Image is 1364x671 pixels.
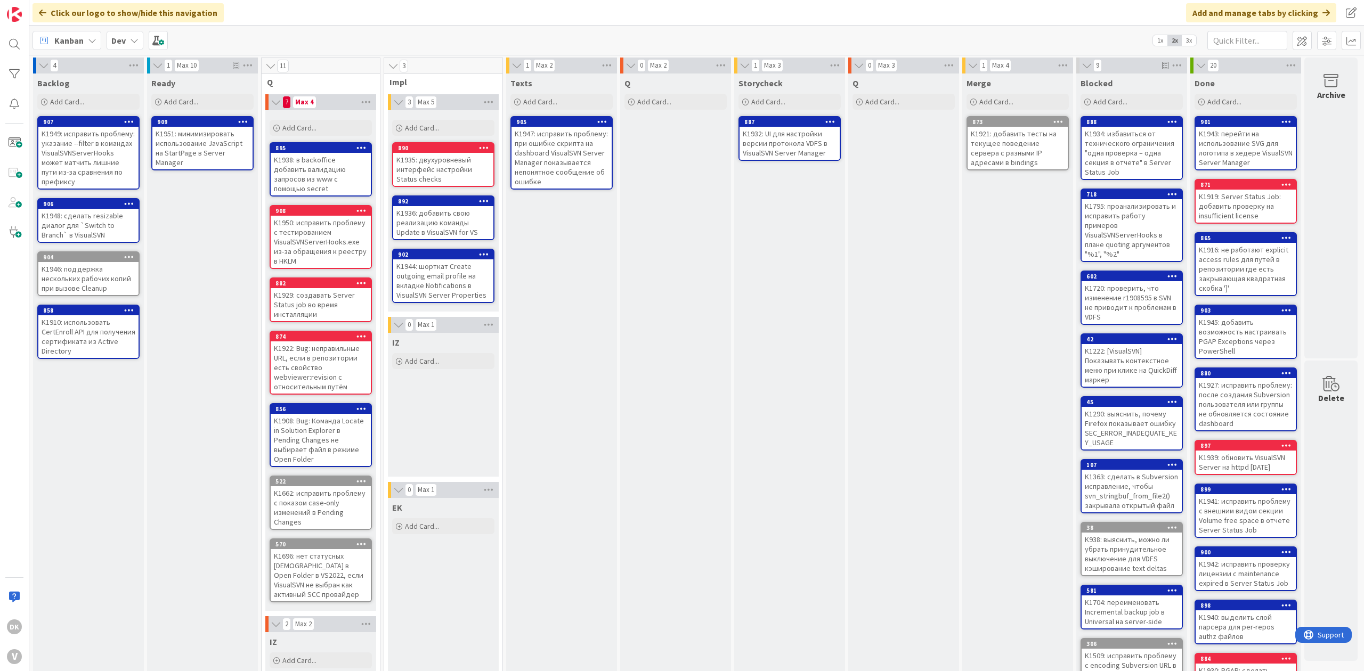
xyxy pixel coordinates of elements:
[164,59,173,72] span: 1
[37,78,70,88] span: Backlog
[271,332,371,341] div: 874
[271,404,371,466] div: 856K1908: Bug: Команда Locate in Solution Explorer в Pending Changes не выбирает файл в режиме Op...
[1086,524,1182,531] div: 38
[1082,117,1182,127] div: 888
[1082,523,1182,533] div: 38
[740,117,840,127] div: 887
[1207,97,1241,107] span: Add Card...
[392,502,402,513] span: EK
[536,63,553,68] div: Max 2
[1082,407,1182,449] div: K1290: выяснить, почему Firefox показывает ошибку SEC_ERROR_INADEQUATE_KEY_USAGE
[1082,334,1182,387] div: 42K1222: [VisualSVN] Показывать контекстное меню при клике на QuickDiff маркер
[177,63,197,68] div: Max 10
[1195,546,1297,591] a: 900K1942: исправить проверку лицензии с maintenance expired в Server Status Job
[271,143,371,153] div: 895
[37,198,140,243] a: 906K1948: сделать resizable диалог для `Switch to Branch` в VisualSVN
[1196,441,1296,474] div: 897K1939: обновить VisualSVN Server на httpd [DATE]
[1167,35,1182,46] span: 2x
[398,251,493,258] div: 902
[271,539,371,549] div: 570
[405,96,413,109] span: 3
[523,97,557,107] span: Add Card...
[270,476,372,530] a: 522K1662: исправить проблему с показом case-only изменений в Pending Changes
[1082,523,1182,575] div: 38K938: выяснить, можно ли убрать принудительное выключение для VDFS кэширование text deltas
[37,251,140,296] a: 904K1946: поддержка нескольких рабочих копий при вызове Cleanup
[43,118,139,126] div: 907
[1195,116,1297,170] a: 901K1943: перейти на использование SVG для логотипа в хедере VisualSVN Server Manager
[1082,117,1182,179] div: 888K1934: избавиться от технического ограничения "одна проверка – одна секция в отчете" в Server ...
[151,116,254,170] a: 909K1951: минимизировать использование JavaScript на StartPage в Server Manager
[275,280,371,287] div: 882
[1196,180,1296,223] div: 871K1919: Server Status Job: добавить проверку на insufficient license
[1153,35,1167,46] span: 1x
[38,209,139,242] div: K1948: сделать resizable диалог для `Switch to Branch` в VisualSVN
[1196,610,1296,643] div: K1940: выделить слой парсера для per-repos authz файлов
[152,117,253,127] div: 909
[1082,190,1182,199] div: 718
[275,541,371,548] div: 570
[738,78,783,88] span: Storycheck
[1196,601,1296,643] div: 898K1940: выделить слой парсера для per-repos authz файлов
[1195,600,1297,644] a: 898K1940: выделить слой парсера для per-repos authz файлов
[270,403,372,467] a: 856K1908: Bug: Команда Locate in Solution Explorer в Pending Changes не выбирает файл в режиме Op...
[1086,461,1182,469] div: 107
[1186,3,1336,22] div: Add and manage tabs by clicking
[1082,460,1182,512] div: 107K1363: сделать в Subversion исправление, чтобы svn_stringbuf_from_file2() закрывала открытый файл
[38,306,139,358] div: 858K1910: использовать CertEnroll API для получения сертификата из Active Directory
[968,117,1068,169] div: 873K1921: добавить тесты на текущее поведение сервера с разными IP адресами в bindings
[1196,369,1296,378] div: 880
[389,77,489,87] span: Impl
[1196,117,1296,127] div: 901
[1082,272,1182,324] div: 602K1720: проверить, что изменение r1908595 в SVN не приводит к проблемам в VDFS
[50,59,59,72] span: 4
[38,252,139,262] div: 904
[1196,180,1296,190] div: 871
[271,279,371,321] div: 882K1929: создавать Server Status job во время инсталляции
[1318,391,1344,404] div: Delete
[1082,127,1182,179] div: K1934: избавиться от технического ограничения "одна проверка – одна секция в отчете" в Server Sta...
[1086,587,1182,594] div: 581
[1081,522,1183,576] a: 38K938: выяснить, можно ли убрать принудительное выключение для VDFS кэширование text deltas
[1081,396,1183,451] a: 45K1290: выяснить, почему Firefox показывает ошибку SEC_ERROR_INADEQUATE_KEY_USAGE
[405,484,413,496] span: 0
[392,142,494,187] a: 890K1935: двухуровневый интерфейс настройки Status checks
[740,127,840,160] div: K1932: UI для настройки версии протокола VDFS в VisualSVN Server Manager
[979,97,1013,107] span: Add Card...
[1200,307,1296,314] div: 903
[1196,378,1296,430] div: K1927: исправить проблему: после создания Subversion пользователя или группы не обновляется состо...
[516,118,612,126] div: 905
[38,262,139,295] div: K1946: поддержка нескольких рабочих копий при вызове Cleanup
[111,35,126,46] b: Dev
[393,197,493,239] div: 892K1936: добавить свою реализацию команды Update в VisualSVN for VS
[1196,369,1296,430] div: 880K1927: исправить проблему: после создания Subversion пользователя или группы не обновляется со...
[751,59,760,72] span: 1
[275,144,371,152] div: 895
[393,143,493,153] div: 890
[1082,397,1182,449] div: 45K1290: выяснить, почему Firefox показывает ошибку SEC_ERROR_INADEQUATE_KEY_USAGE
[271,143,371,195] div: 895K1938: в backoffice добавить валидацию запросов из www с помощью secret
[1200,602,1296,609] div: 898
[152,127,253,169] div: K1951: минимизировать использование JavaScript на StartPage в Server Manager
[1200,655,1296,662] div: 884
[38,252,139,295] div: 904K1946: поддержка нескольких рабочих копий при вызове Cleanup
[7,649,22,664] div: V
[271,216,371,268] div: K1950: исправить проблему с тестированием VisualSVNServerHooks.exe из-за обращения к реестру в HKLM
[271,539,371,601] div: 570K1696: нет статусных [DEMOGRAPHIC_DATA] в Open Folder в VS2022, если VisualSVN не выбран как а...
[43,200,139,208] div: 906
[393,197,493,206] div: 892
[270,205,372,269] a: 908K1950: исправить проблему с тестированием VisualSVNServerHooks.exe из-за обращения к реестру в...
[271,549,371,601] div: K1696: нет статусных [DEMOGRAPHIC_DATA] в Open Folder в VS2022, если VisualSVN не выбран как акти...
[1081,271,1183,325] a: 602K1720: проверить, что изменение r1908595 в SVN не приводит к проблемам в VDFS
[738,116,841,161] a: 887K1932: UI для настройки версии протокола VDFS в VisualSVN Server Manager
[1082,199,1182,261] div: K1795: проанализировать и исправить работу примеров VisualSVNServerHooks в плане quoting аргумент...
[270,538,372,602] a: 570K1696: нет статусных [DEMOGRAPHIC_DATA] в Open Folder в VS2022, если VisualSVN не выбран как а...
[392,249,494,303] a: 902K1944: шорткат Create outgoing email profile на вкладке Notifications в VisualSVN Server Prope...
[271,477,371,529] div: 522K1662: исправить проблему с показом case-only изменений в Pending Changes
[393,143,493,186] div: 890K1935: двухуровневый интерфейс настройки Status checks
[1200,549,1296,556] div: 900
[270,277,372,322] a: 882K1929: создавать Server Status job во время инсталляции
[637,59,646,72] span: 0
[1086,273,1182,280] div: 602
[1082,272,1182,281] div: 602
[1086,398,1182,406] div: 45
